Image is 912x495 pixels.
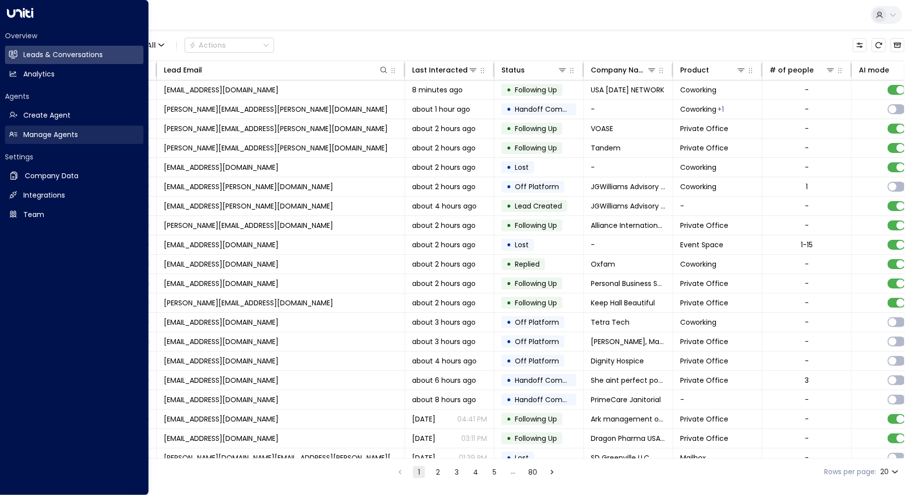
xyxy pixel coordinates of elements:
a: Integrations [5,186,143,205]
div: - [805,298,809,308]
div: Last Interacted [412,64,478,76]
span: Coworking [680,85,716,95]
span: Private Office [680,124,728,134]
span: Following Up [515,298,557,308]
span: Coworking [680,162,716,172]
div: • [506,314,511,331]
span: Handoff Completed [515,395,585,405]
span: stephanie.bacue.re@gmail.com [164,453,398,463]
div: • [506,159,511,176]
div: • [506,411,511,427]
div: - [805,85,809,95]
div: - [805,279,809,288]
span: rachel.m.vaughn@gmail.com [164,104,388,114]
span: Coworking [680,104,716,114]
span: Personal Business Space [591,279,666,288]
div: • [506,101,511,118]
div: 1 [806,182,808,192]
span: Following Up [515,279,557,288]
div: - [805,414,809,424]
div: Private Office [718,104,724,114]
span: Private Office [680,356,728,366]
span: Off Platform [515,182,559,192]
span: Alliance International Logistics Svc Inc [591,220,666,230]
span: tjspeas@outlook.com [164,375,279,385]
p: 01:39 PM [459,453,487,463]
div: - [805,162,809,172]
td: - [673,390,763,409]
div: Company Name [591,64,647,76]
span: Replied [515,259,540,269]
button: Go to page 4 [470,466,482,478]
span: Oxfam [591,259,615,269]
span: about 2 hours ago [412,143,476,153]
h2: Leads & Conversations [23,50,103,60]
span: about 2 hours ago [412,182,476,192]
div: • [506,372,511,389]
button: Customize [853,38,867,52]
div: • [506,391,511,408]
span: Dignity Hospice [591,356,644,366]
a: Analytics [5,65,143,83]
span: Mailbox [680,453,706,463]
span: JGWilliams Advisory Partners [591,182,666,192]
span: Off Platform [515,356,559,366]
div: - [805,453,809,463]
span: j.meyer.haley@gmail.com [164,124,388,134]
div: - [805,337,809,347]
h2: Integrations [23,190,65,201]
div: • [506,294,511,311]
span: janemooo@gmail.com [164,85,279,95]
span: Event Space [680,240,723,250]
div: • [506,430,511,447]
span: Dragon Pharma USA LLC [591,433,666,443]
div: # of people [770,64,836,76]
span: SD Greenville LLC [591,453,649,463]
div: - [805,395,809,405]
button: Go to next page [546,466,558,478]
div: - [805,317,809,327]
span: about 3 hours ago [412,337,476,347]
span: Yesterday [412,453,435,463]
span: Lead Created [515,201,562,211]
div: • [506,256,511,273]
span: Handoff Completed [515,375,585,385]
span: Coworking [680,317,716,327]
div: • [506,178,511,195]
nav: pagination navigation [394,466,559,478]
span: jabari.gooden@gmail.com [164,182,333,192]
span: 8 minutes ago [412,85,463,95]
span: Lost [515,453,529,463]
span: Private Office [680,279,728,288]
div: … [507,466,519,478]
span: mountainsandsuch@gmail.com [164,317,279,327]
span: Coworking [680,182,716,192]
span: about 4 hours ago [412,356,477,366]
span: Keep Hall Beautiful [591,298,655,308]
div: Status [501,64,567,76]
div: - [805,104,809,114]
h2: Create Agent [23,110,70,121]
h2: Agents [5,91,143,101]
div: - [805,201,809,211]
div: - [805,356,809,366]
span: about 2 hours ago [412,162,476,172]
span: Lost [515,240,529,250]
span: USA TODAY NETWORK [591,85,664,95]
span: about 2 hours ago [412,298,476,308]
div: Product [680,64,709,76]
span: Private Office [680,298,728,308]
button: page 1 [413,466,425,478]
span: Refresh [872,38,886,52]
div: Lead Email [164,64,389,76]
span: Private Office [680,143,728,153]
span: kasandraskyweaver17@gmail.com [164,279,279,288]
div: • [506,140,511,156]
div: Product [680,64,746,76]
button: Go to page 80 [526,466,539,478]
span: Ark management one LLC [591,414,666,424]
span: She aint perfect podcast [591,375,666,385]
h2: Settings [5,152,143,162]
span: 94vannajune@gmail.com [164,240,279,250]
div: AI mode [859,64,889,76]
